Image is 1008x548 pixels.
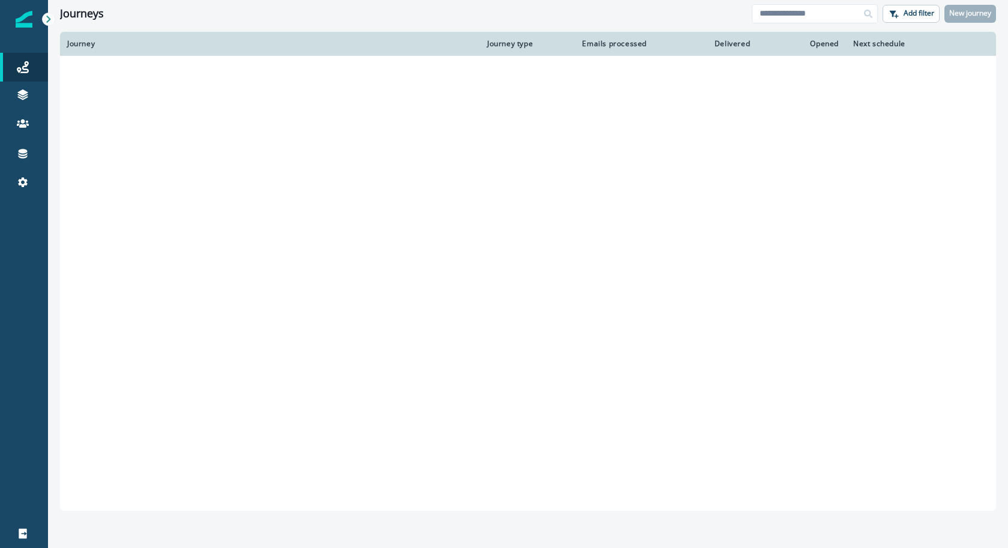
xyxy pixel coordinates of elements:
[67,39,473,49] div: Journey
[904,9,934,17] p: Add filter
[487,39,563,49] div: Journey type
[60,7,104,20] h1: Journeys
[944,5,996,23] button: New journey
[949,9,991,17] p: New journey
[661,39,750,49] div: Delivered
[577,39,647,49] div: Emails processed
[853,39,959,49] div: Next schedule
[16,11,32,28] img: Inflection
[764,39,839,49] div: Opened
[883,5,940,23] button: Add filter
